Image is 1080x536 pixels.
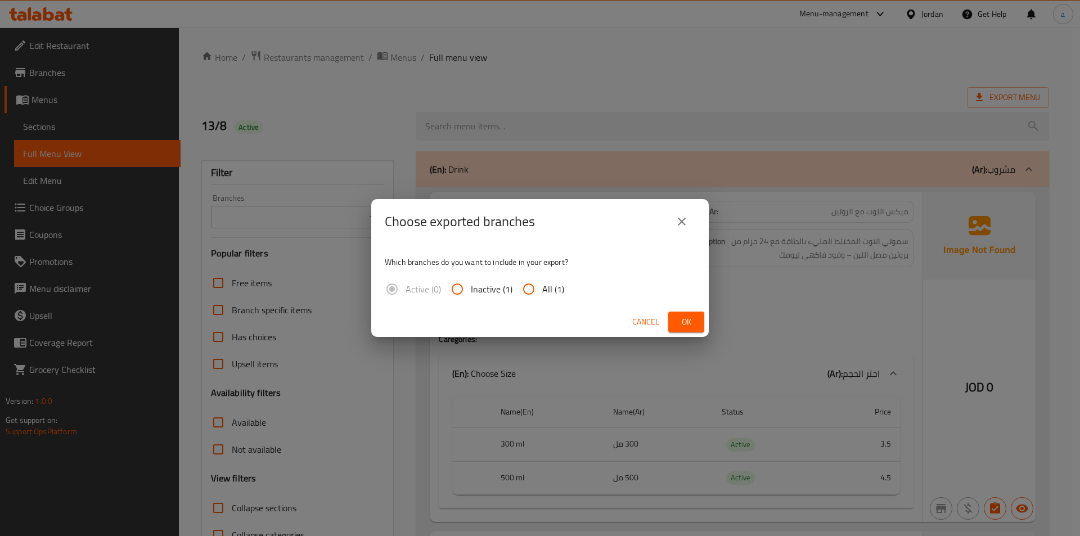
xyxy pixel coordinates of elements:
span: Inactive (1) [471,282,512,296]
span: Ok [677,315,695,329]
button: Ok [668,312,704,332]
button: Cancel [628,312,664,332]
p: Which branches do you want to include in your export? [385,256,695,268]
span: Cancel [632,315,659,329]
span: All (1) [542,282,564,296]
span: Active (0) [406,282,441,296]
button: close [668,208,695,235]
h2: Choose exported branches [385,213,535,231]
